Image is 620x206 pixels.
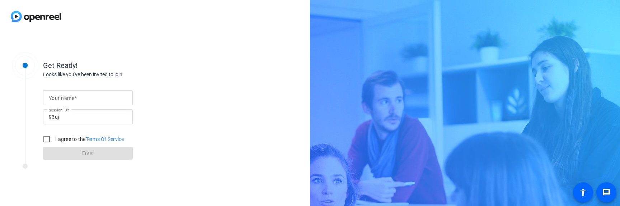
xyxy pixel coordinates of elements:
[86,136,124,142] a: Terms Of Service
[579,188,587,197] mat-icon: accessibility
[49,95,74,101] mat-label: Your name
[43,60,187,71] div: Get Ready!
[43,71,187,78] div: Looks like you've been invited to join
[49,108,67,112] mat-label: Session ID
[54,136,124,143] label: I agree to the
[602,188,611,197] mat-icon: message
